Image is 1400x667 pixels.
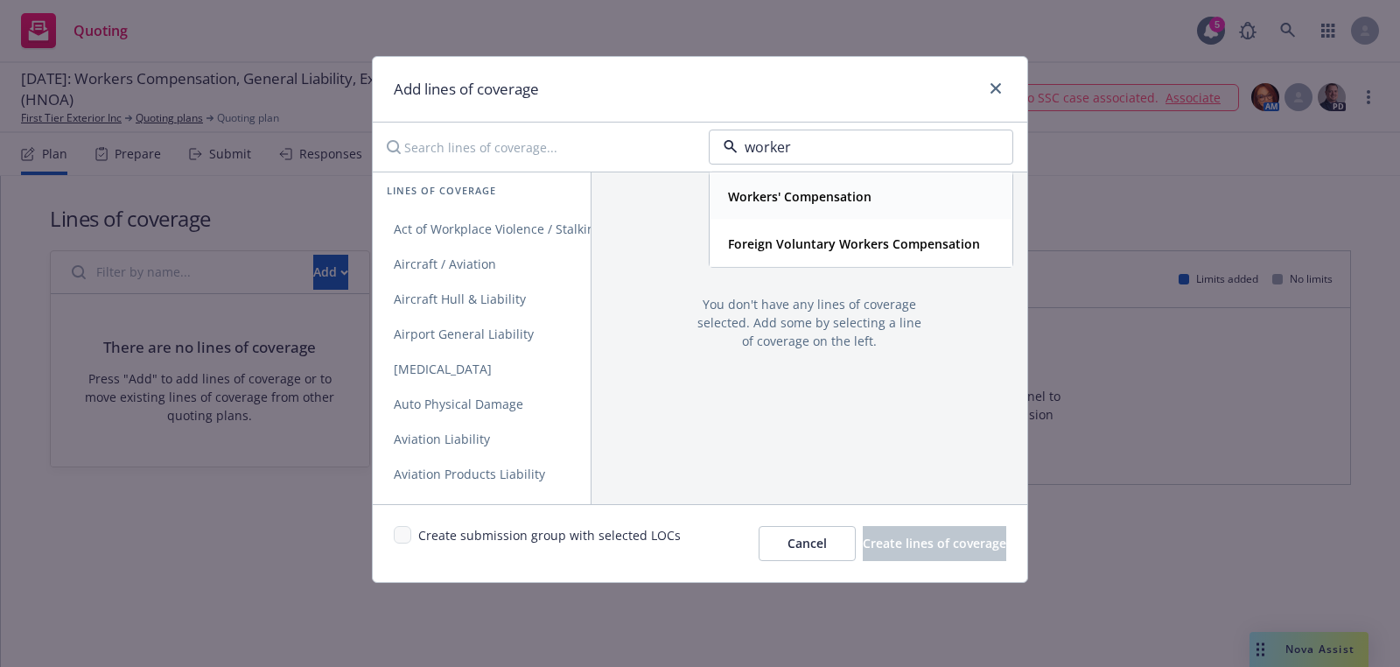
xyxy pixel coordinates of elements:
[376,130,695,165] input: Search lines of coverage...
[728,235,980,252] strong: Foreign Voluntary Workers Compensation
[728,188,871,205] strong: Workers' Compensation
[373,256,517,272] span: Aircraft / Aviation
[373,326,555,342] span: Airport General Liability
[738,137,977,158] input: Filter by policy type
[985,78,1006,99] a: close
[387,183,496,198] span: Lines of coverage
[373,361,513,377] span: [MEDICAL_DATA]
[373,431,511,447] span: Aviation Liability
[418,526,681,561] span: Create submission group with selected LOCs
[696,295,922,350] span: You don't have any lines of coverage selected. Add some by selecting a line of coverage on the left.
[373,221,665,237] span: Act of Workplace Violence / Stalking Threat
[373,501,513,517] span: Blanket Accident
[863,526,1006,561] button: Create lines of coverage
[373,466,566,482] span: Aviation Products Liability
[863,535,1006,551] span: Create lines of coverage
[787,535,827,551] span: Cancel
[373,291,547,307] span: Aircraft Hull & Liability
[759,526,856,561] button: Cancel
[373,396,544,412] span: Auto Physical Damage
[394,78,539,101] h1: Add lines of coverage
